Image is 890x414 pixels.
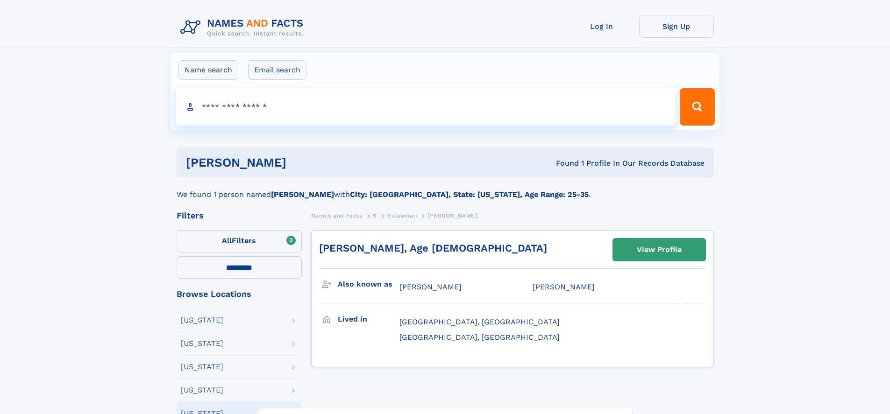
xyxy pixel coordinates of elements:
[177,15,311,40] img: Logo Names and Facts
[680,88,714,126] button: Search Button
[186,157,421,168] h1: [PERSON_NAME]
[181,363,223,371] div: [US_STATE]
[181,340,223,347] div: [US_STATE]
[421,158,705,168] div: Found 1 Profile In Our Records Database
[399,282,462,291] span: [PERSON_NAME]
[176,88,676,126] input: search input
[177,211,302,220] div: Filters
[387,210,417,221] a: Sulaeman
[427,212,477,219] span: [PERSON_NAME]
[639,15,714,38] a: Sign Up
[311,210,363,221] a: Names and Facts
[178,60,238,80] label: Name search
[248,60,306,80] label: Email search
[177,290,302,298] div: Browse Locations
[338,311,399,327] h3: Lived in
[637,239,682,260] div: View Profile
[613,239,705,261] a: View Profile
[271,190,334,199] b: [PERSON_NAME]
[222,236,232,245] span: All
[177,178,714,200] div: We found 1 person named with .
[350,190,589,199] b: City: [GEOGRAPHIC_DATA], State: [US_STATE], Age Range: 25-35
[373,212,377,219] span: S
[181,386,223,394] div: [US_STATE]
[181,316,223,324] div: [US_STATE]
[533,282,595,291] span: [PERSON_NAME]
[399,317,560,326] span: [GEOGRAPHIC_DATA], [GEOGRAPHIC_DATA]
[399,333,560,342] span: [GEOGRAPHIC_DATA], [GEOGRAPHIC_DATA]
[387,212,417,219] span: Sulaeman
[338,276,399,292] h3: Also known as
[564,15,639,38] a: Log In
[373,210,377,221] a: S
[177,230,302,253] label: Filters
[319,242,547,254] a: [PERSON_NAME], Age [DEMOGRAPHIC_DATA]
